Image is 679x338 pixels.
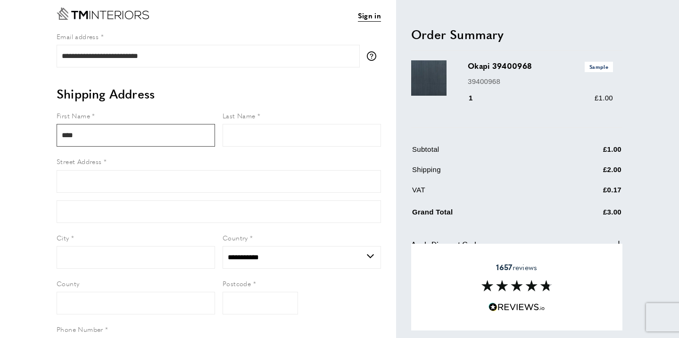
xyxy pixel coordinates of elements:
[223,233,248,242] span: Country
[556,144,621,162] td: £1.00
[223,111,256,120] span: Last Name
[496,262,512,272] strong: 1657
[57,233,69,242] span: City
[411,25,622,42] h2: Order Summary
[367,51,381,61] button: More information
[57,85,381,102] h2: Shipping Address
[468,60,613,72] h3: Okapi 39400968
[411,60,447,96] img: Okapi 39400968
[412,205,555,225] td: Grand Total
[496,263,537,272] span: reviews
[57,157,102,166] span: Street Address
[412,164,555,182] td: Shipping
[57,8,149,20] a: Go to Home page
[57,32,99,41] span: Email address
[57,111,90,120] span: First Name
[468,75,613,87] p: 39400968
[412,144,555,162] td: Subtotal
[57,324,103,334] span: Phone Number
[556,164,621,182] td: £2.00
[556,184,621,203] td: £0.17
[411,238,480,249] span: Apply Discount Code
[489,303,545,312] img: Reviews.io 5 stars
[468,92,486,104] div: 1
[595,94,613,102] span: £1.00
[412,184,555,203] td: VAT
[556,205,621,225] td: £3.00
[481,280,552,291] img: Reviews section
[223,279,251,288] span: Postcode
[585,62,613,72] span: Sample
[358,10,381,22] a: Sign in
[57,279,79,288] span: County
